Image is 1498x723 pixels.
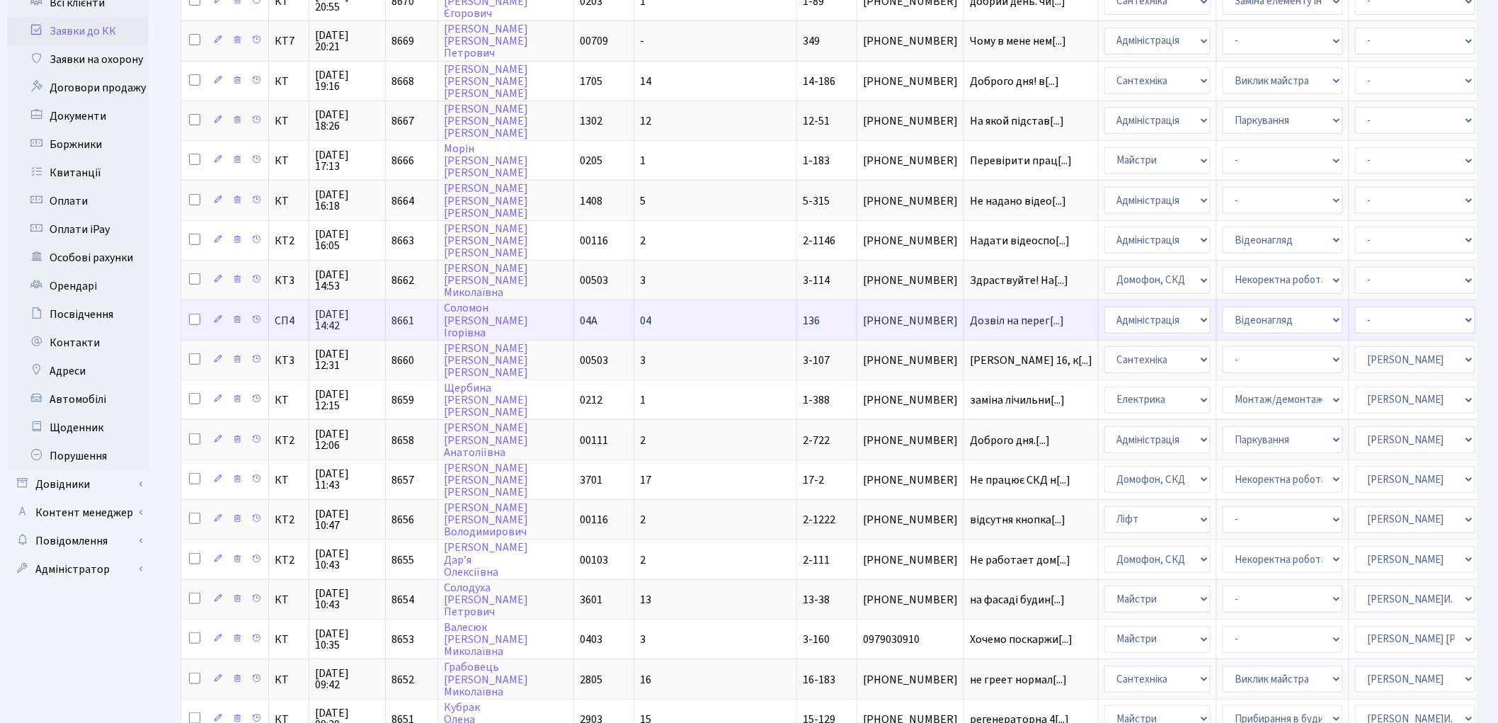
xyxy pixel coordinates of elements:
span: 13 [640,592,651,608]
a: Щербина[PERSON_NAME][PERSON_NAME] [444,380,528,420]
a: Контакти [7,329,149,357]
a: Особові рахунки [7,244,149,272]
span: 8664 [391,193,414,209]
a: Морін[PERSON_NAME][PERSON_NAME] [444,141,528,181]
span: КТ2 [275,435,303,446]
span: На якой підстав[...] [970,113,1064,129]
span: 5 [640,193,646,209]
span: 8656 [391,512,414,528]
span: 1 [640,153,646,169]
span: Не работает дом[...] [970,552,1070,568]
a: Порушення [7,442,149,470]
span: на фасаді будин[...] [970,592,1065,608]
span: КТ2 [275,514,303,525]
span: 04А [580,313,598,329]
span: КТ [275,474,303,486]
a: Орендарі [7,272,149,300]
span: 3-107 [803,353,830,368]
span: [PHONE_NUMBER] [863,195,958,207]
span: 2 [640,552,646,568]
span: Доброго дня! в[...] [970,74,1059,89]
span: [PHONE_NUMBER] [863,76,958,87]
span: СП4 [275,315,303,326]
span: 2-1222 [803,512,835,528]
span: 136 [803,313,820,329]
span: 00503 [580,273,608,288]
span: [PHONE_NUMBER] [863,275,958,286]
span: [PHONE_NUMBER] [863,554,958,566]
a: Заявки на охорону [7,45,149,74]
span: відсутня кнопка[...] [970,512,1065,528]
span: 0212 [580,392,602,408]
span: [DATE] 10:47 [315,508,379,531]
span: 2805 [580,672,602,688]
span: 00116 [580,512,608,528]
span: 3 [640,273,646,288]
span: 3 [640,632,646,647]
span: КТ [275,594,303,605]
span: 00503 [580,353,608,368]
a: Квитанції [7,159,149,187]
span: 16 [640,672,651,688]
a: [PERSON_NAME][PERSON_NAME][PERSON_NAME] [444,181,528,221]
span: [DATE] 18:26 [315,109,379,132]
span: [DATE] 17:13 [315,149,379,172]
span: 8657 [391,472,414,488]
span: 2-1146 [803,233,835,249]
a: [PERSON_NAME][PERSON_NAME]Миколаївна [444,261,528,300]
span: 2 [640,512,646,528]
span: 14-186 [803,74,835,89]
span: [PHONE_NUMBER] [863,235,958,246]
span: [DATE] 12:31 [315,348,379,371]
a: Довідники [7,470,149,499]
span: 1705 [580,74,602,89]
span: 12-51 [803,113,830,129]
a: Грабовець[PERSON_NAME]Миколаївна [444,660,528,700]
span: 13-38 [803,592,830,608]
span: [PHONE_NUMBER] [863,474,958,486]
span: КТ2 [275,554,303,566]
span: КТ [275,155,303,166]
span: [PERSON_NAME] 16, к[...] [970,353,1092,368]
span: [DATE] 20:21 [315,30,379,52]
span: 1-388 [803,392,830,408]
span: [DATE] 09:42 [315,668,379,690]
span: [PHONE_NUMBER] [863,355,958,366]
a: [PERSON_NAME][PERSON_NAME][PERSON_NAME] [444,62,528,101]
a: [PERSON_NAME][PERSON_NAME]Анатоліївна [444,421,528,460]
span: КТ2 [275,235,303,246]
span: КТ [275,394,303,406]
span: [DATE] 10:35 [315,628,379,651]
span: 8662 [391,273,414,288]
span: [DATE] 12:15 [315,389,379,411]
span: 17-2 [803,472,824,488]
span: 3-160 [803,632,830,647]
a: [PERSON_NAME][PERSON_NAME]Петрович [444,21,528,61]
span: [PHONE_NUMBER] [863,35,958,47]
span: 8659 [391,392,414,408]
a: [PERSON_NAME]Дар’яОлексіївна [444,540,528,580]
span: 1302 [580,113,602,129]
span: 8666 [391,153,414,169]
span: 8663 [391,233,414,249]
a: Контент менеджер [7,499,149,527]
span: 0403 [580,632,602,647]
a: Договори продажу [7,74,149,102]
a: Валесюк[PERSON_NAME]Миколаївна [444,620,528,659]
a: Адміністратор [7,555,149,583]
span: 8653 [391,632,414,647]
span: КТ3 [275,355,303,366]
span: 3701 [580,472,602,488]
a: [PERSON_NAME][PERSON_NAME][PERSON_NAME] [444,460,528,500]
span: [DATE] 11:43 [315,468,379,491]
span: [PHONE_NUMBER] [863,315,958,326]
a: Заявки до КК [7,17,149,45]
span: Не надано відео[...] [970,193,1066,209]
span: КТ [275,195,303,207]
a: Посвідчення [7,300,149,329]
span: Надати відеоспо[...] [970,233,1070,249]
span: 0205 [580,153,602,169]
span: [DATE] 16:18 [315,189,379,212]
span: [DATE] 14:53 [315,269,379,292]
a: Солодуха[PERSON_NAME]Петрович [444,580,528,620]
